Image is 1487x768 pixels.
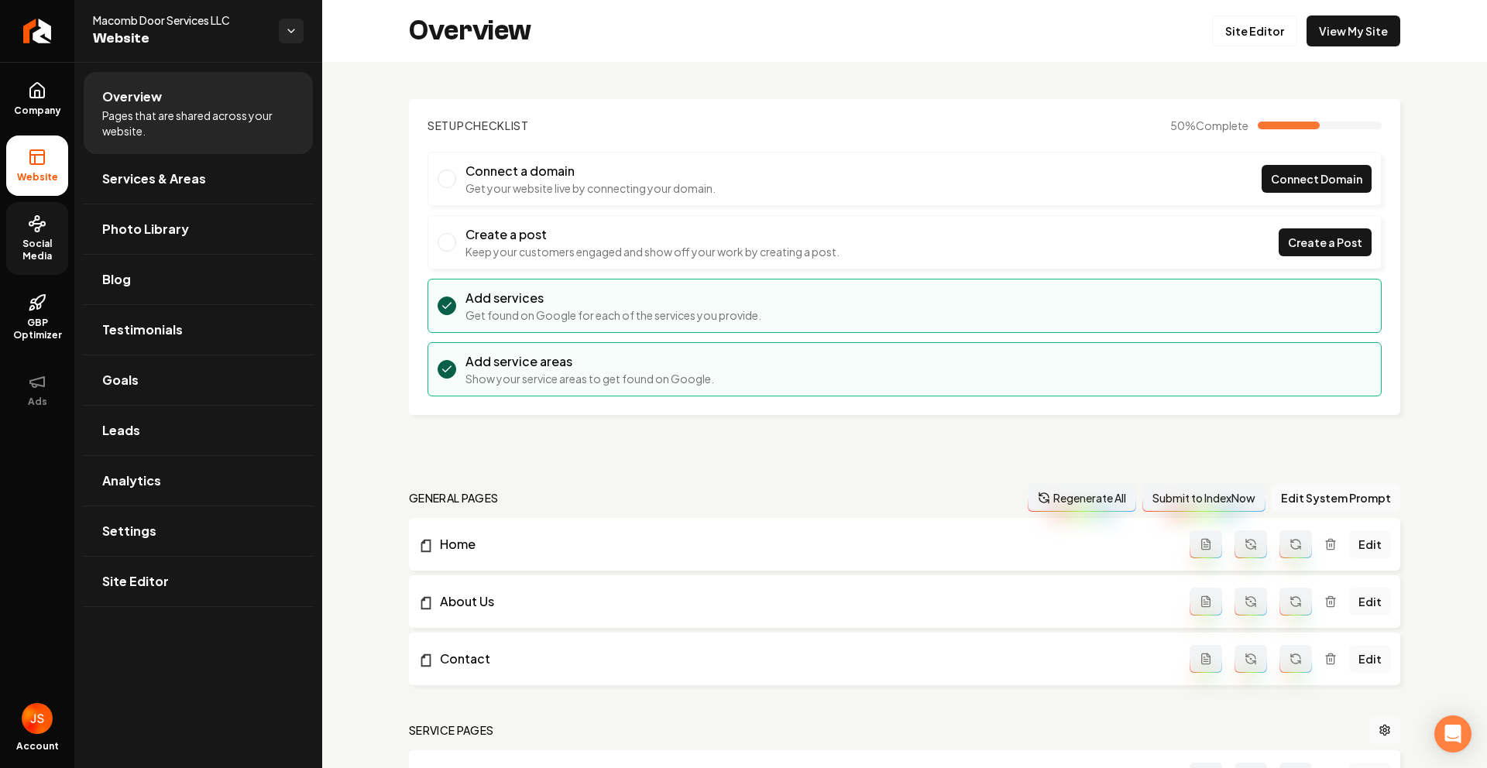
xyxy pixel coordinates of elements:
a: Edit [1349,645,1391,673]
a: Leads [84,406,313,455]
a: About Us [418,592,1190,611]
h2: Overview [409,15,531,46]
a: Edit [1349,530,1391,558]
span: Company [8,105,67,117]
span: Testimonials [102,321,183,339]
h2: Service Pages [409,722,494,738]
a: Home [418,535,1190,554]
h2: general pages [409,490,499,506]
button: Add admin page prompt [1190,645,1222,673]
a: Blog [84,255,313,304]
span: Goals [102,371,139,389]
p: Get found on Google for each of the services you provide. [465,307,761,323]
a: Analytics [84,456,313,506]
h3: Create a post [465,225,840,244]
span: Connect Domain [1271,171,1362,187]
a: Settings [84,506,313,556]
a: Goals [84,355,313,405]
button: Ads [6,360,68,420]
a: Site Editor [84,557,313,606]
span: Account [16,740,59,753]
button: Edit System Prompt [1272,484,1400,512]
span: Blog [102,270,131,289]
h3: Add service areas [465,352,714,371]
span: Complete [1196,118,1248,132]
span: Photo Library [102,220,189,238]
button: Add admin page prompt [1190,588,1222,615]
span: Macomb Door Services LLC [93,12,266,28]
p: Get your website live by connecting your domain. [465,180,716,196]
p: Show your service areas to get found on Google. [465,371,714,386]
span: Setup [428,118,465,132]
a: View My Site [1307,15,1400,46]
span: Leads [102,421,140,440]
a: GBP Optimizer [6,281,68,354]
span: Services & Areas [102,170,206,188]
span: GBP Optimizer [6,317,68,341]
a: Company [6,69,68,129]
span: Pages that are shared across your website. [102,108,294,139]
a: Edit [1349,588,1391,615]
a: Testimonials [84,305,313,355]
button: Open user button [22,703,53,734]
a: Social Media [6,202,68,275]
span: Create a Post [1288,235,1362,251]
span: 50 % [1170,118,1248,133]
span: Website [93,28,266,50]
a: Photo Library [84,204,313,254]
span: Settings [102,522,156,540]
a: Contact [418,650,1190,668]
a: Services & Areas [84,154,313,204]
img: Rebolt Logo [23,19,52,43]
button: Regenerate All [1028,484,1136,512]
div: Open Intercom Messenger [1434,715,1472,753]
h2: Checklist [428,118,529,133]
a: Create a Post [1279,228,1372,256]
a: Connect Domain [1262,165,1372,193]
a: Site Editor [1212,15,1297,46]
span: Ads [22,396,53,408]
span: Website [11,171,64,183]
h3: Add services [465,289,761,307]
span: Site Editor [102,572,169,591]
span: Social Media [6,238,68,262]
button: Add admin page prompt [1190,530,1222,558]
img: James Shamoun [22,703,53,734]
span: Overview [102,87,162,106]
p: Keep your customers engaged and show off your work by creating a post. [465,244,840,259]
button: Submit to IndexNow [1142,484,1265,512]
span: Analytics [102,471,161,490]
h3: Connect a domain [465,162,716,180]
